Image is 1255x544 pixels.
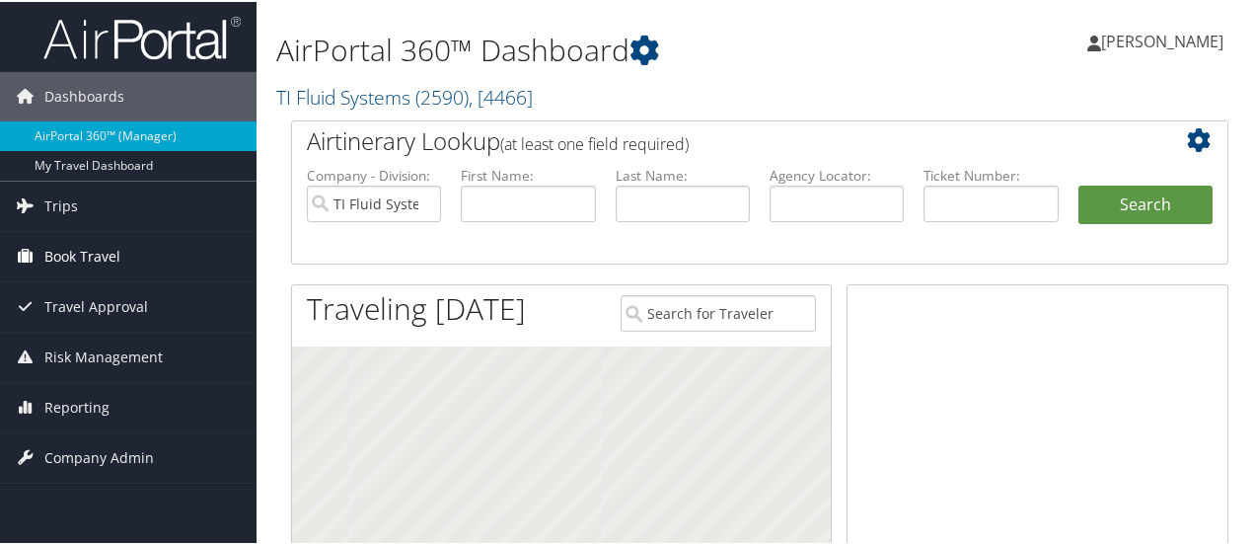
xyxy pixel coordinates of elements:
h1: Traveling [DATE] [307,286,526,328]
span: (at least one field required) [500,131,689,153]
label: First Name: [461,164,595,184]
label: Company - Division: [307,164,441,184]
span: Reporting [44,381,110,430]
span: Company Admin [44,431,154,481]
img: airportal-logo.png [43,13,241,59]
a: [PERSON_NAME] [1087,10,1243,69]
label: Agency Locator: [770,164,904,184]
span: Dashboards [44,70,124,119]
span: , [ 4466 ] [469,82,533,109]
label: Last Name: [616,164,750,184]
h2: Airtinerary Lookup [307,122,1135,156]
span: Book Travel [44,230,120,279]
input: Search for Traveler [621,293,815,330]
span: Risk Management [44,331,163,380]
span: Trips [44,180,78,229]
span: Travel Approval [44,280,148,330]
label: Ticket Number: [923,164,1058,184]
h1: AirPortal 360™ Dashboard [276,28,921,69]
span: [PERSON_NAME] [1101,29,1223,50]
span: ( 2590 ) [415,82,469,109]
a: TI Fluid Systems [276,82,533,109]
button: Search [1078,184,1213,223]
